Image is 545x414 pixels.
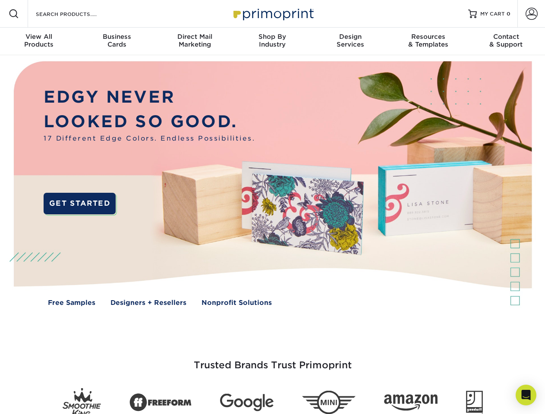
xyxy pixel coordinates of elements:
span: 0 [507,11,510,17]
img: Google [220,394,274,411]
span: MY CART [480,10,505,18]
span: Design [312,33,389,41]
span: Resources [389,33,467,41]
a: DesignServices [312,28,389,55]
a: Shop ByIndustry [233,28,311,55]
iframe: Google Customer Reviews [2,388,73,411]
a: Resources& Templates [389,28,467,55]
div: Industry [233,33,311,48]
a: BusinessCards [78,28,155,55]
img: Amazon [384,395,438,411]
div: & Templates [389,33,467,48]
a: Direct MailMarketing [156,28,233,55]
div: Open Intercom Messenger [516,385,536,405]
a: Contact& Support [467,28,545,55]
div: Marketing [156,33,233,48]
a: Free Samples [48,298,95,308]
input: SEARCH PRODUCTS..... [35,9,119,19]
span: Shop By [233,33,311,41]
p: LOOKED SO GOOD. [44,110,255,134]
p: EDGY NEVER [44,85,255,110]
span: Business [78,33,155,41]
div: Cards [78,33,155,48]
a: Nonprofit Solutions [202,298,272,308]
img: Primoprint [230,4,316,23]
span: Contact [467,33,545,41]
span: Direct Mail [156,33,233,41]
a: GET STARTED [44,193,116,214]
img: Goodwill [466,391,483,414]
a: Designers + Resellers [110,298,186,308]
div: Services [312,33,389,48]
span: 17 Different Edge Colors. Endless Possibilities. [44,134,255,144]
h3: Trusted Brands Trust Primoprint [20,339,525,381]
div: & Support [467,33,545,48]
